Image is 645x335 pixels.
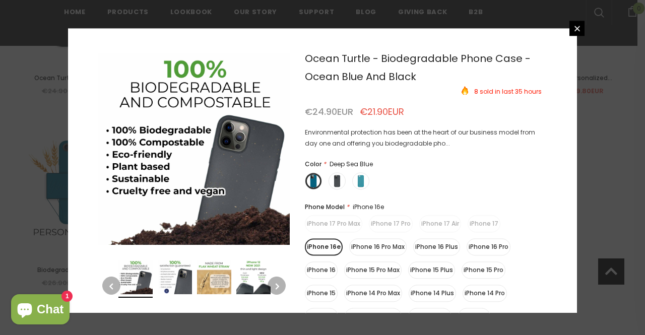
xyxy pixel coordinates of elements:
[345,308,402,325] label: iPhone 13 Pro Max
[360,105,404,118] span: €21.90EUR
[305,105,353,118] span: €24.90EUR
[515,87,523,96] span: 35
[458,308,490,325] label: iPhone 13
[236,260,271,294] img: New Thinner and Lighter Design
[197,260,231,294] img: Made out of Sustainably Harvested Wheat
[305,203,345,211] span: Phone Model
[305,215,362,232] label: iPhone 17 Pro Max
[8,294,73,327] inbox-online-store-chat: Shopify online store chat
[409,285,456,302] label: iPhone 14 Plus
[330,160,373,168] span: Deep Sea Blue
[305,127,542,149] div: Environmental protection has been at the heart of our business model from day one and offering yo...
[480,87,513,96] span: sold in last
[305,160,321,168] span: Color
[305,238,343,255] label: iPhone 16e
[349,238,407,255] label: iPhone 16 Pro Max
[344,261,402,279] label: iPhone 15 Pro Max
[158,260,192,294] img: Full Protection and Satisfaction with The Biodegradable Phone Case
[305,261,338,279] label: iPhone 16
[369,215,413,232] label: iPhone 17 Pro
[305,51,531,84] a: Ocean Turtle - Biodegradable phone case - Ocean Blue and Black
[462,261,505,279] label: iPhone 15 Pro
[118,260,153,294] img: Fully Compostable Eco Friendly Phone Case
[463,285,507,302] label: iPhone 14 Pro
[408,261,455,279] label: iPhone 15 Plus
[569,21,585,36] a: Close
[419,215,461,232] label: iPhone 17 Air
[474,87,478,96] span: 8
[467,238,510,255] label: iPhone 16 Pro
[353,203,384,211] span: iPhone 16e
[468,215,500,232] label: iPhone 17
[408,308,451,325] label: iPhone 13 Pro
[305,285,338,302] label: iPhone 15
[413,238,460,255] label: iPhone 16 Plus
[524,87,542,96] span: hours
[344,285,402,302] label: iPhone 14 Pro Max
[305,308,338,325] label: iPhone 14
